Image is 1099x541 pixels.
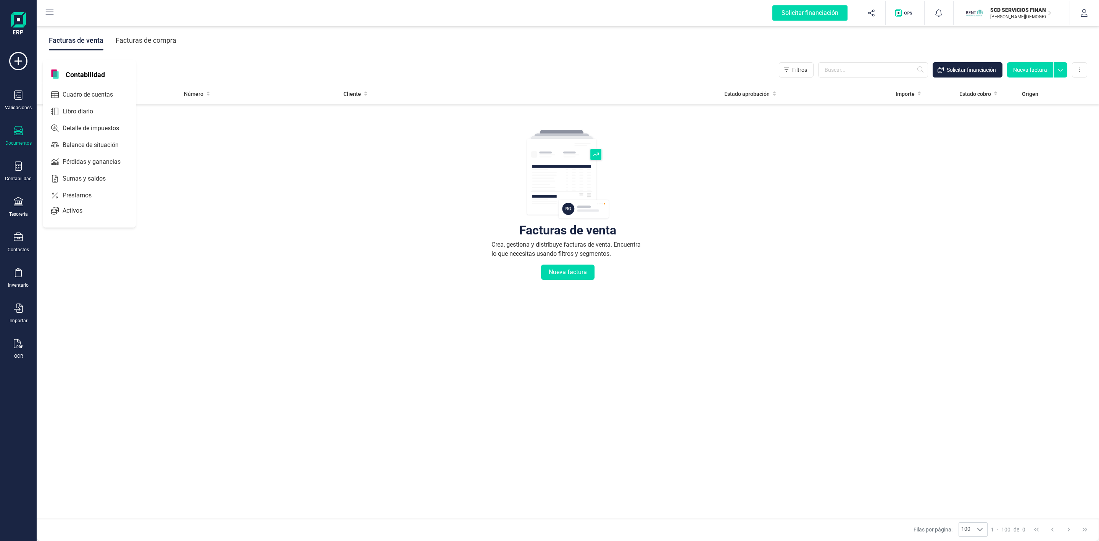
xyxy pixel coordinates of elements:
button: First Page [1029,522,1044,537]
div: Inventario [8,282,29,288]
span: Filtros [792,66,807,74]
img: SC [966,5,983,21]
button: Nueva factura [541,265,595,280]
span: 100 [959,523,973,536]
button: Logo de OPS [890,1,920,25]
span: Activos [60,206,96,215]
img: Logo de OPS [895,9,915,17]
button: SCSCD SERVICIOS FINANCIEROS SL[PERSON_NAME][DEMOGRAPHIC_DATA][DEMOGRAPHIC_DATA] [963,1,1060,25]
span: Cuadro de cuentas [60,90,127,99]
button: Last Page [1078,522,1092,537]
span: Estado cobro [959,90,991,98]
span: Importe [896,90,915,98]
span: Detalle de impuestos [60,124,133,133]
div: OCR [14,353,23,359]
img: img-empty-table.svg [526,129,610,220]
span: 100 [1001,526,1010,533]
div: Contactos [8,247,29,253]
span: Libro diario [60,107,107,116]
p: [PERSON_NAME][DEMOGRAPHIC_DATA][DEMOGRAPHIC_DATA] [990,14,1051,20]
span: 0 [1022,526,1025,533]
div: Tesorería [9,211,28,217]
div: Facturas de venta [49,31,103,50]
span: de [1014,526,1019,533]
p: SCD SERVICIOS FINANCIEROS SL [990,6,1051,14]
span: 1 [991,526,994,533]
span: Balance de situación [60,140,132,150]
div: Filas por página: [914,522,988,537]
div: - [991,526,1025,533]
button: Filtros [779,62,814,78]
span: Número [184,90,203,98]
button: Solicitar financiación [763,1,857,25]
button: Next Page [1062,522,1076,537]
span: Préstamos [60,191,105,200]
span: Contabilidad [61,69,110,79]
span: Cliente [343,90,361,98]
span: Solicitar financiación [947,66,996,74]
img: Logo Finanedi [11,12,26,37]
button: Previous Page [1045,522,1060,537]
div: Facturas de compra [116,31,176,50]
div: Crea, gestiona y distribuye facturas de venta. Encuentra lo que necesitas usando filtros y segmen... [491,240,644,258]
span: Origen [1022,90,1038,98]
span: Pérdidas y ganancias [60,157,134,166]
span: Sumas y saldos [60,174,119,183]
div: Importar [10,318,27,324]
span: Estado aprobación [724,90,770,98]
button: Solicitar financiación [933,62,1002,78]
div: Solicitar financiación [772,5,848,21]
div: Contabilidad [5,176,32,182]
button: Nueva factura [1007,62,1053,78]
div: Facturas de venta [519,226,616,234]
div: Validaciones [5,105,32,111]
input: Buscar... [818,62,928,78]
div: Documentos [5,140,32,146]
